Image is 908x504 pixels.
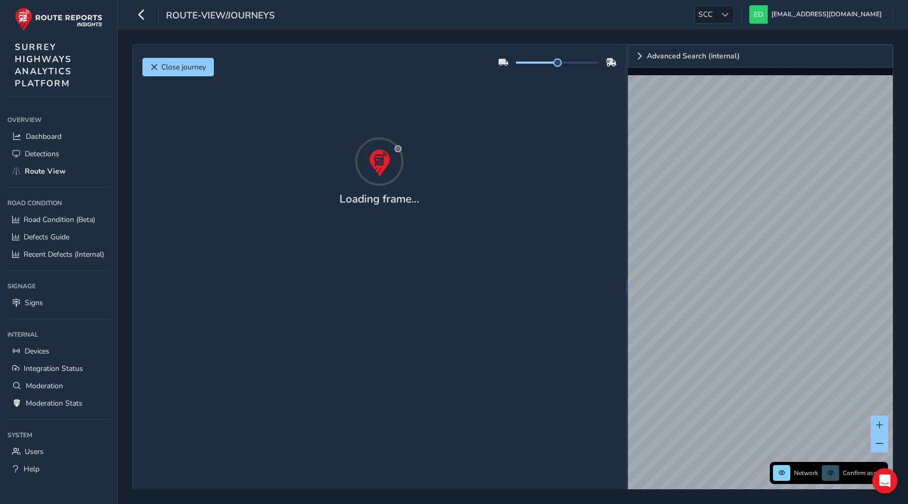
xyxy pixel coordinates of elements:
div: Open Intercom Messenger [872,468,897,493]
a: Defects Guide [7,228,110,246]
a: Recent Defects (Internal) [7,246,110,263]
span: Defects Guide [24,232,69,242]
span: Advanced Search (internal) [647,53,740,60]
a: Dashboard [7,128,110,145]
span: Moderation [26,381,63,391]
span: [EMAIL_ADDRESS][DOMAIN_NAME] [771,5,882,24]
span: route-view/journeys [166,9,275,24]
a: Moderation Stats [7,395,110,412]
span: Network [794,469,818,477]
a: Detections [7,145,110,163]
a: Users [7,443,110,460]
a: Expand [628,45,893,68]
span: Moderation Stats [26,398,82,408]
div: Road Condition [7,195,110,211]
div: Internal [7,327,110,342]
span: Integration Status [24,364,83,374]
span: Close journey [161,62,206,72]
span: Users [25,447,44,457]
span: SCC [695,6,716,23]
div: System [7,427,110,443]
div: Signage [7,278,110,294]
span: Dashboard [26,132,61,142]
img: diamond-layout [749,5,768,24]
button: [EMAIL_ADDRESS][DOMAIN_NAME] [749,5,885,24]
a: Moderation [7,377,110,395]
a: Help [7,460,110,478]
span: Devices [25,346,49,356]
img: rr logo [15,7,102,31]
button: Close journey [142,58,214,76]
a: Integration Status [7,360,110,377]
a: Signs [7,294,110,311]
span: Road Condition (Beta) [24,215,95,225]
span: Signs [25,298,43,308]
span: Recent Defects (Internal) [24,249,104,259]
span: Confirm assets [843,469,885,477]
span: Route View [25,166,66,176]
a: Road Condition (Beta) [7,211,110,228]
div: Overview [7,112,110,128]
a: Devices [7,342,110,360]
span: Detections [25,149,59,159]
a: Route View [7,163,110,180]
h4: Loading frame... [339,193,419,206]
span: Help [24,464,39,474]
span: SURREY HIGHWAYS ANALYTICS PLATFORM [15,41,72,89]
